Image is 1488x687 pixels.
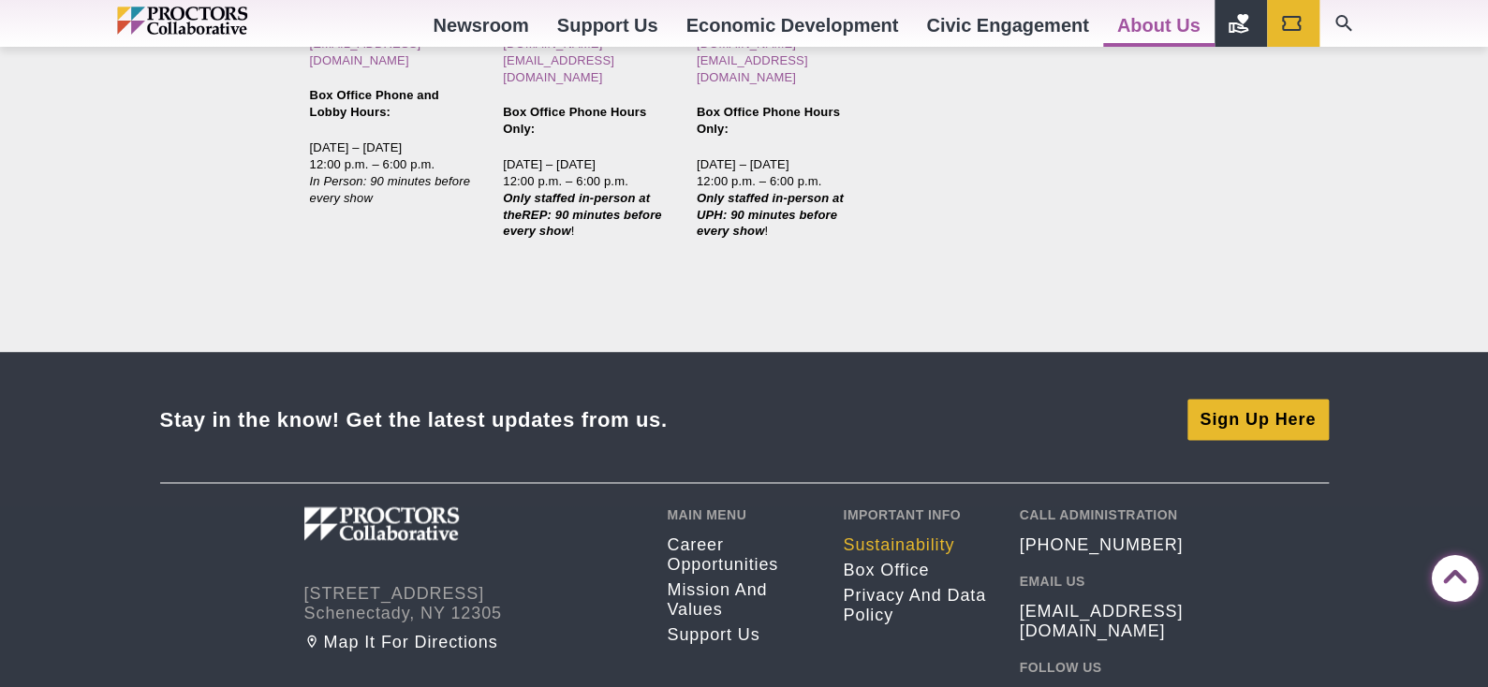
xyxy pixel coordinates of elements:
h2: Email Us [1019,573,1184,588]
a: Sign Up Here [1187,399,1329,440]
h2: Important Info [843,506,991,521]
a: [EMAIL_ADDRESS][DOMAIN_NAME] [503,53,614,84]
strong: Box Office Phone and Lobby Hours: [310,88,439,119]
a: [EMAIL_ADDRESS][DOMAIN_NAME] [1019,601,1184,640]
a: Career opportunities [667,534,815,574]
p: [DATE] – [DATE] 12:00 p.m. – 6:00 p.m. [310,139,474,207]
strong: Box Office Phone Hours Only: [697,105,840,136]
a: Support Us [667,624,815,644]
a: Back to Top [1432,556,1469,593]
a: [EMAIL_ADDRESS][DOMAIN_NAME] [697,53,808,84]
h2: Call Administration [1019,506,1184,521]
a: Map it for directions [304,632,640,651]
em: Only staffed in-person at UPH: 90 minutes before every show [697,191,844,239]
address: [STREET_ADDRESS] Schenectady, NY 12305 [304,583,640,622]
a: [EMAIL_ADDRESS][DOMAIN_NAME] [310,37,421,67]
p: [DATE] – [DATE] 12:00 p.m. – 6:00 p.m. ! [697,156,861,241]
a: Sustainability [843,534,991,554]
a: Privacy and Data Policy [843,585,991,624]
em: In Person: 90 minutes before every show [310,174,470,205]
div: Stay in the know! Get the latest updates from us. [160,407,668,432]
img: Proctors logo [117,7,328,35]
img: Proctors logo [304,506,557,540]
strong: Box Office Phone Hours Only: [503,105,646,136]
a: Box Office [843,560,991,579]
a: [PHONE_NUMBER] [1019,534,1183,554]
h2: Main Menu [667,506,815,521]
a: Mission and Values [667,579,815,619]
h2: Follow Us [1019,659,1184,674]
p: [DATE] – [DATE] 12:00 p.m. – 6:00 p.m. ! [503,156,667,241]
strong: Only staffed in-person at theREP: 90 minutes before every show [503,191,661,239]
